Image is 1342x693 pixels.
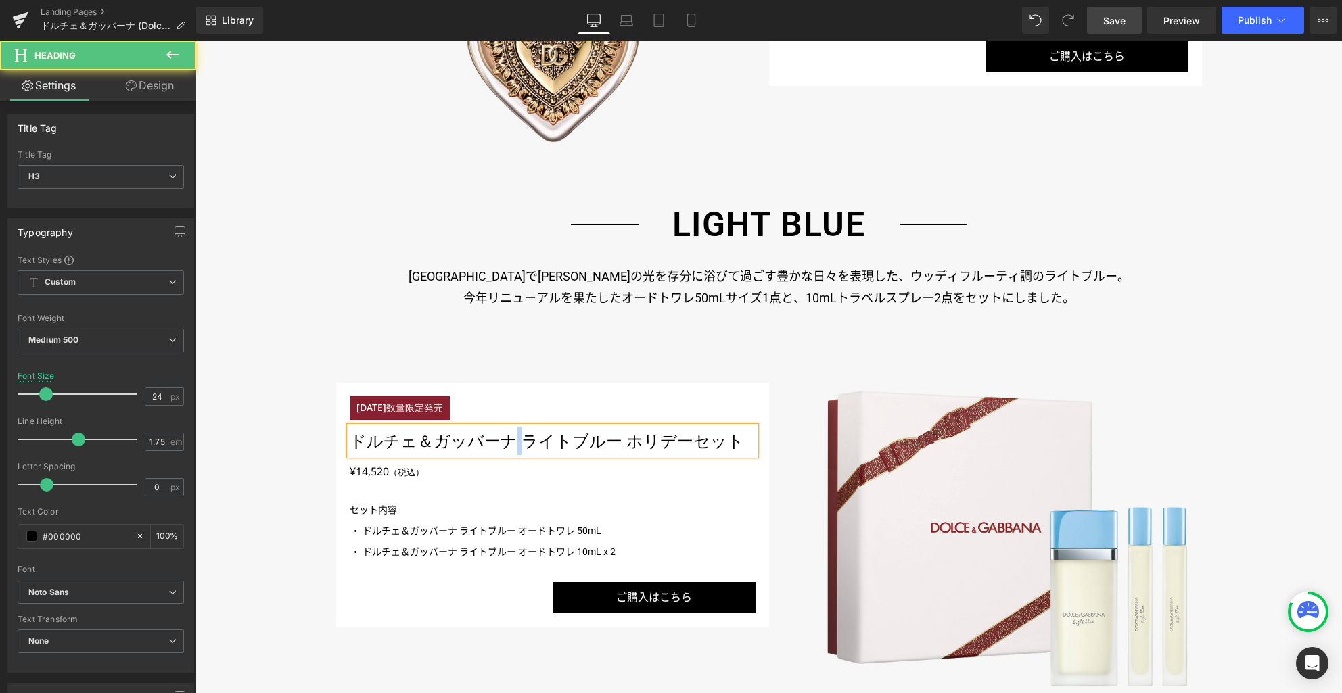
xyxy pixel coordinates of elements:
div: Font Size [18,371,55,381]
div: Font [18,565,184,574]
div: Text Transform [18,615,184,624]
b: Medium 500 [28,335,78,345]
a: Landing Pages [41,7,196,18]
div: Title Tag [18,115,57,134]
p: 今年リニューアルを果たしたオードトワレ50mLサイズ1点と、10mLトラベルスプレー2点をセットにしました。 [141,247,1006,268]
span: Library [222,14,254,26]
h3: LIGHT BLUE [141,164,1006,204]
span: （税込） [193,425,229,437]
p: ドルチェ＆ガッバーナ ライトブルー オードトワレ 50mL [167,481,420,500]
button: More [1310,7,1337,34]
span: em [170,437,182,446]
input: Color [43,529,129,544]
b: Custom [45,277,76,288]
a: Desktop [578,7,610,34]
button: Publish [1222,7,1304,34]
a: ご購入はこちら [357,542,560,573]
div: Text Color [18,507,184,517]
div: Font Weight [18,314,184,323]
div: Text Styles [18,254,184,265]
a: ご購入はこちら [790,1,993,32]
img: ドルチェ＆ガッバーナ ライトブルー ホリデーセット S [617,342,1006,652]
div: Title Tag [18,150,184,160]
span: ご購入はこちら [421,550,496,563]
a: Mobile [675,7,708,34]
p: ¥14,520 [154,421,560,441]
div: % [151,525,183,548]
span: Save [1103,14,1126,28]
a: Tablet [643,7,675,34]
b: None [28,636,49,646]
p: [DATE]数量限定発売 [154,356,254,379]
a: New Library [196,7,263,34]
div: Letter Spacing [18,462,184,471]
p: [GEOGRAPHIC_DATA]で[PERSON_NAME]の光を存分に浴びて過ごす豊かな日々を表現した、ウッディフルーティ調のライトブルー。 [141,225,1006,247]
div: Typography [18,219,73,238]
span: Preview [1163,14,1200,28]
button: Redo [1055,7,1082,34]
button: Undo [1022,7,1049,34]
p: セット内容 [154,461,560,478]
h3: ドルチェ＆ガッバーナ ライトブルー ホリデーセット [154,386,560,414]
div: Open Intercom Messenger [1296,647,1328,679]
a: Design [101,70,199,101]
a: Laptop [610,7,643,34]
span: ご購入はこちら [854,9,929,22]
b: H3 [28,171,40,181]
span: px [170,392,182,401]
span: ドルチェ＆ガッバーナ (Dolce&amp;amp;Gabbana) | [DATE] HOLIDAY GIFT [41,20,170,31]
p: ドルチェ＆ガッバーナ ライトブルー オードトワレ 10mL x 2 [167,502,420,521]
a: Preview [1147,7,1216,34]
span: Heading [34,50,76,61]
span: Publish [1238,15,1272,26]
div: Line Height [18,416,184,426]
span: px [170,483,182,492]
i: Noto Sans [28,587,69,598]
